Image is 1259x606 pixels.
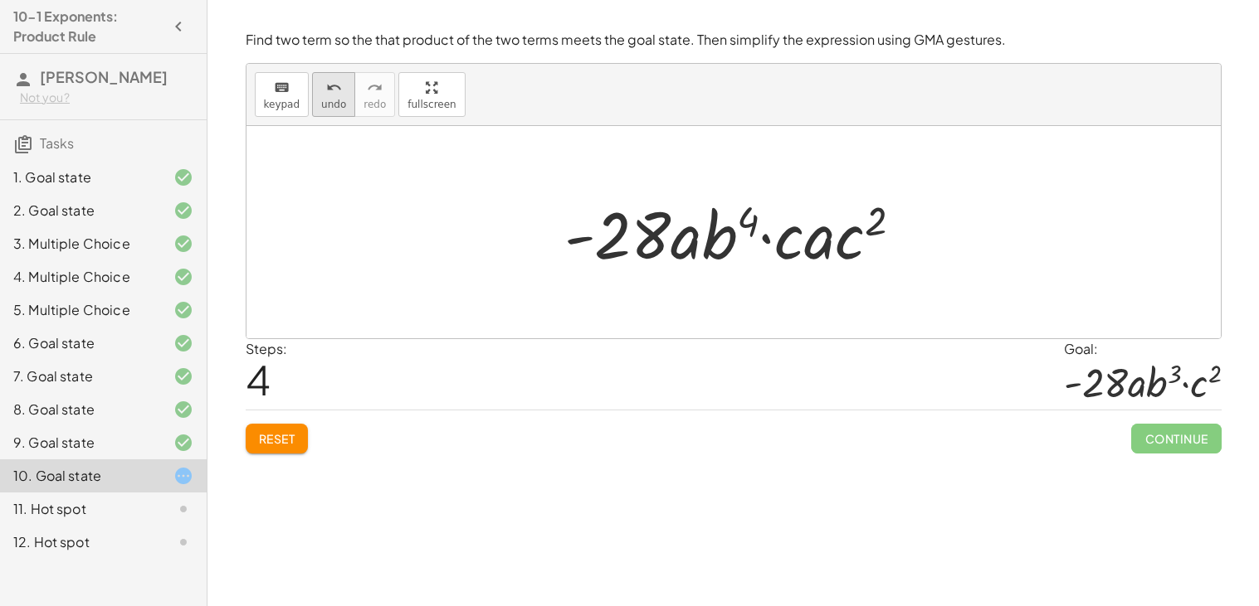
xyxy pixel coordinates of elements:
[13,366,147,386] div: 7. Goal state
[13,532,147,552] div: 12. Hot spot
[13,433,147,453] div: 9. Goal state
[312,72,355,117] button: undoundo
[40,67,168,86] span: [PERSON_NAME]
[321,99,346,110] span: undo
[13,7,163,46] h4: 10-1 Exponents: Product Rule
[173,400,193,419] i: Task finished and correct.
[364,99,386,110] span: redo
[367,78,383,98] i: redo
[40,134,74,152] span: Tasks
[407,99,456,110] span: fullscreen
[173,499,193,519] i: Task not started.
[173,532,193,552] i: Task not started.
[20,90,193,106] div: Not you?
[354,72,395,117] button: redoredo
[13,466,147,486] div: 10. Goal state
[173,234,193,254] i: Task finished and correct.
[13,201,147,221] div: 2. Goal state
[13,400,147,419] div: 8. Goal state
[173,267,193,287] i: Task finished and correct.
[13,167,147,187] div: 1. Goal state
[246,31,1222,50] p: Find two term so the that product of the two terms meets the goal state. Then simplify the expres...
[274,78,290,98] i: keyboard
[398,72,465,117] button: fullscreen
[173,201,193,221] i: Task finished and correct.
[246,424,309,453] button: Reset
[326,78,342,98] i: undo
[255,72,310,117] button: keyboardkeypad
[173,366,193,386] i: Task finished and correct.
[173,466,193,486] i: Task started.
[246,340,287,357] label: Steps:
[1064,339,1222,359] div: Goal:
[264,99,300,110] span: keypad
[173,433,193,453] i: Task finished and correct.
[173,167,193,187] i: Task finished and correct.
[13,234,147,254] div: 3. Multiple Choice
[13,499,147,519] div: 11. Hot spot
[173,300,193,320] i: Task finished and correct.
[246,354,271,405] span: 4
[13,267,147,287] div: 4. Multiple Choice
[173,333,193,353] i: Task finished and correct.
[13,333,147,353] div: 6. Goal state
[259,431,295,446] span: Reset
[13,300,147,320] div: 5. Multiple Choice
